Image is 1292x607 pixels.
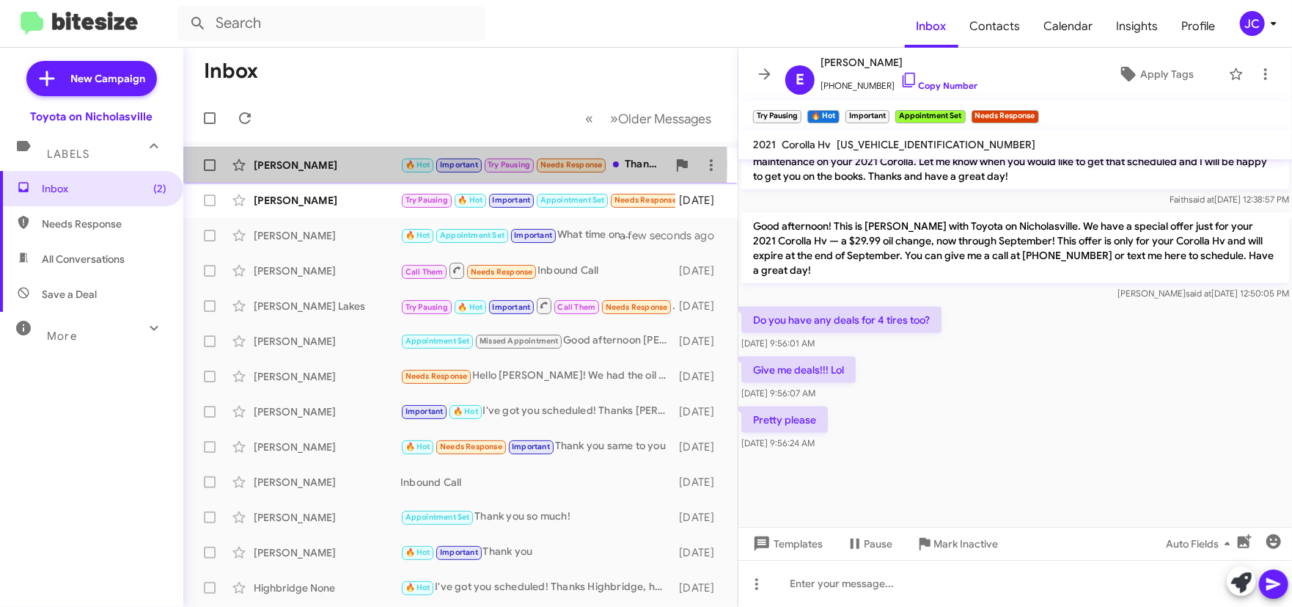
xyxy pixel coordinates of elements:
button: Templates [738,531,834,557]
span: [PHONE_NUMBER] [821,71,977,93]
button: Next [601,103,720,134]
span: 🔥 Hot [458,302,482,312]
span: 2021 [753,138,776,151]
span: said at [1189,194,1214,205]
span: More [47,330,77,343]
p: Do you have any deals for 4 tires too? [741,307,942,333]
button: Previous [576,103,602,134]
span: 🔥 Hot [458,195,482,205]
span: 🔥 Hot [405,548,430,557]
div: [DATE] [675,545,726,560]
div: Thank you [400,544,675,561]
div: Toyota on Nicholasville [31,109,153,124]
a: Profile [1170,5,1227,48]
div: Thanks to you [400,156,667,173]
button: Pause [834,531,904,557]
button: Mark Inactive [904,531,1010,557]
div: Inbound Call [400,475,675,490]
div: [PERSON_NAME] [254,440,400,454]
div: [PERSON_NAME] [254,263,400,278]
p: Pretty please [741,407,828,433]
span: Call Them [558,302,596,312]
input: Search [177,6,485,41]
nav: Page navigation example [577,103,720,134]
span: Corolla Hv [782,138,831,151]
button: JC [1227,11,1276,36]
a: Insights [1105,5,1170,48]
div: Pretty please [400,192,675,208]
div: Inbound Call [400,297,675,315]
div: [PERSON_NAME] [254,475,400,490]
span: Pause [864,531,892,557]
a: Calendar [1032,5,1105,48]
a: New Campaign [26,61,157,96]
div: [PERSON_NAME] [254,334,400,349]
span: Important [405,407,444,416]
div: [DATE] [675,299,726,313]
span: Appointment Set [405,512,470,522]
span: Auto Fields [1166,531,1236,557]
span: Needs Response [440,442,502,451]
span: 🔥 Hot [405,230,430,240]
span: Mark Inactive [933,531,998,557]
span: [PERSON_NAME] [821,54,977,71]
span: 🔥 Hot [405,583,430,592]
span: Try Pausing [405,302,448,312]
span: Needs Response [405,371,468,381]
small: Important [845,110,889,123]
div: [DATE] [675,475,726,490]
h1: Inbox [204,59,258,83]
div: Thank you so much! [400,509,675,526]
span: [US_VEHICLE_IDENTIFICATION_NUMBER] [837,138,1035,151]
span: (2) [153,181,166,196]
span: Needs Response [606,302,668,312]
div: [DATE] [675,334,726,349]
span: Missed Appointment [480,336,559,346]
div: [DATE] [675,263,726,278]
span: Older Messages [618,111,711,127]
div: I've got you scheduled! Thanks Highbridge, have a great day! [400,579,675,596]
span: Important [440,160,478,170]
div: [DATE] [675,581,726,595]
p: Hello [PERSON_NAME], this is Faith with Toyota on Nicholasville. Looks like you are due for your ... [741,134,1289,189]
span: Inbox [42,181,166,196]
span: Needs Response [614,195,677,205]
span: Try Pausing [405,195,448,205]
div: Hello [PERSON_NAME]! We had the oil change completed elsewhere. Thank you! [400,368,675,385]
span: Important [493,302,531,312]
div: [DATE] [675,369,726,384]
span: Needs Response [540,160,603,170]
span: said at [1186,288,1211,299]
span: Appointment Set [405,336,470,346]
a: Copy Number [900,80,977,91]
span: 🔥 Hot [453,407,478,416]
p: Good afternoon! This is [PERSON_NAME] with Toyota on Nicholasville. We have a special offer just ... [741,213,1289,283]
div: JC [1240,11,1265,36]
div: [DATE] [675,510,726,525]
div: [DATE] [675,440,726,454]
span: All Conversations [42,252,125,266]
span: 🔥 Hot [405,442,430,451]
div: [PERSON_NAME] Lakes [254,299,400,313]
div: [PERSON_NAME] [254,510,400,525]
span: 🔥 Hot [405,160,430,170]
span: Appointment Set [440,230,504,240]
a: Contacts [958,5,1032,48]
div: [DATE] [675,193,726,208]
button: Auto Fields [1154,531,1248,557]
button: Apply Tags [1089,61,1222,87]
span: Inbox [905,5,958,48]
div: Good afternoon [PERSON_NAME]! I'm reaching out about your missed appointment on the 2nd. I'd like... [400,332,675,349]
div: [PERSON_NAME] [254,228,400,243]
div: [PERSON_NAME] [254,545,400,560]
span: Important [514,230,552,240]
div: [PERSON_NAME] [254,158,400,172]
span: Save a Deal [42,287,97,302]
div: Inbound Call [400,261,675,280]
div: Thank you same to you [400,438,675,455]
span: [DATE] 9:56:07 AM [741,388,815,399]
span: Important [512,442,550,451]
small: Needs Response [972,110,1039,123]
